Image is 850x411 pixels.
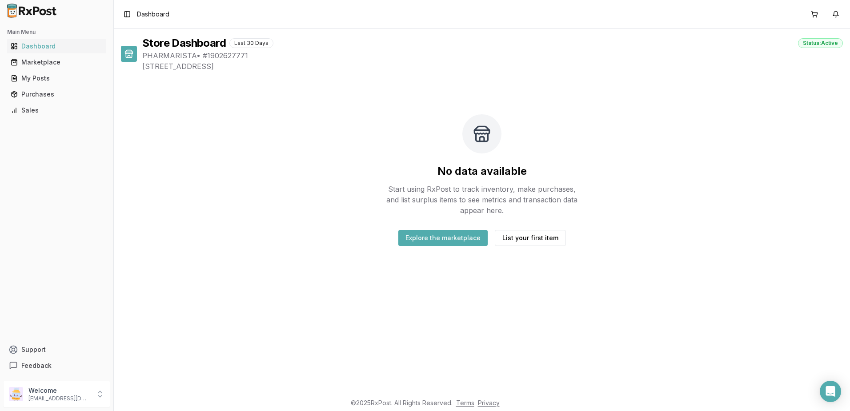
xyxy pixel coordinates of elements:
button: Sales [4,103,110,117]
button: List your first item [495,230,566,246]
a: Marketplace [7,54,106,70]
button: My Posts [4,71,110,85]
span: [STREET_ADDRESS] [142,61,843,72]
span: Feedback [21,361,52,370]
button: Purchases [4,87,110,101]
button: Explore the marketplace [398,230,488,246]
a: Sales [7,102,106,118]
p: Welcome [28,386,90,395]
div: Last 30 Days [229,38,273,48]
nav: breadcrumb [137,10,169,19]
div: Purchases [11,90,103,99]
button: Feedback [4,358,110,374]
a: Privacy [478,399,500,407]
span: PHARMARISTA • # 1902627771 [142,50,843,61]
a: Dashboard [7,38,106,54]
button: Marketplace [4,55,110,69]
h1: Store Dashboard [142,36,226,50]
span: Dashboard [137,10,169,19]
img: User avatar [9,387,23,401]
a: My Posts [7,70,106,86]
a: Purchases [7,86,106,102]
a: Terms [456,399,474,407]
button: Support [4,342,110,358]
div: Sales [11,106,103,115]
div: My Posts [11,74,103,83]
p: [EMAIL_ADDRESS][DOMAIN_NAME] [28,395,90,402]
h2: Main Menu [7,28,106,36]
img: RxPost Logo [4,4,60,18]
div: Dashboard [11,42,103,51]
div: Open Intercom Messenger [820,381,841,402]
div: Marketplace [11,58,103,67]
h2: No data available [437,164,527,178]
p: Start using RxPost to track inventory, make purchases, and list surplus items to see metrics and ... [382,184,581,216]
div: Status: Active [798,38,843,48]
button: Dashboard [4,39,110,53]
